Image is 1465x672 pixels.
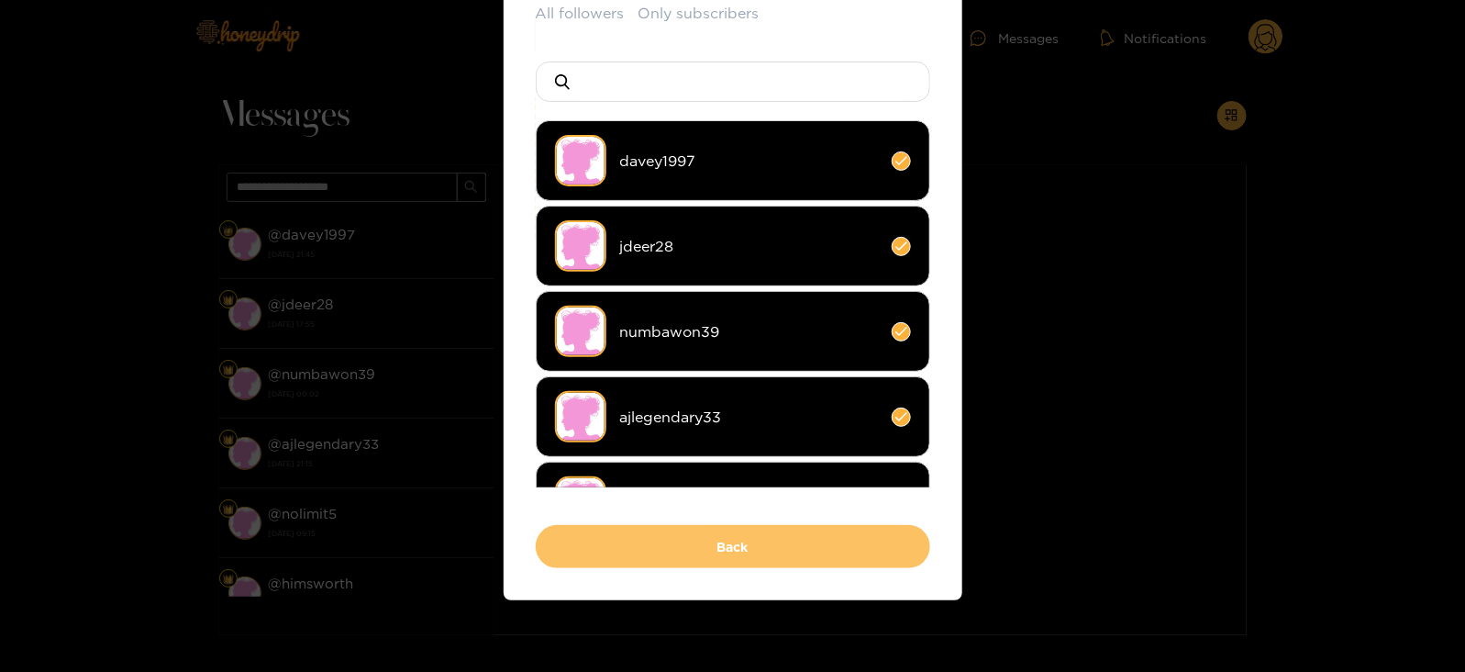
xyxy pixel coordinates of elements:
img: no-avatar.png [555,476,606,528]
span: jdeer28 [620,236,878,257]
img: no-avatar.png [555,135,606,186]
img: no-avatar.png [555,306,606,357]
button: All followers [536,3,625,24]
img: no-avatar.png [555,391,606,442]
span: ajlegendary33 [620,407,878,428]
button: Back [536,525,930,568]
span: numbawon39 [620,321,878,342]
button: Only subscribers [638,3,760,24]
span: davey1997 [620,151,878,172]
img: no-avatar.png [555,220,606,272]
